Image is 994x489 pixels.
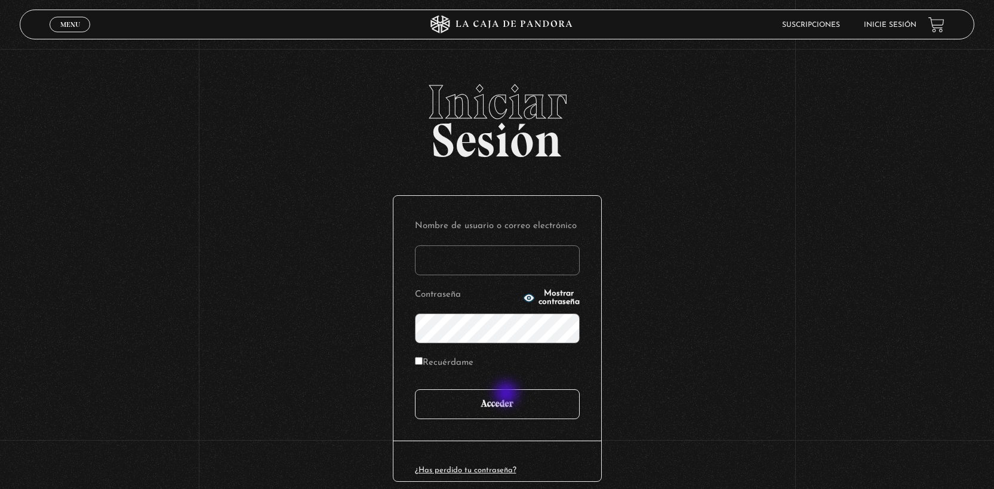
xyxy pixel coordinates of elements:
[415,389,580,419] input: Acceder
[20,78,974,155] h2: Sesión
[523,290,580,306] button: Mostrar contraseña
[415,354,473,373] label: Recuérdame
[415,466,516,474] a: ¿Has perdido tu contraseña?
[782,21,840,29] a: Suscripciones
[538,290,580,306] span: Mostrar contraseña
[415,357,423,365] input: Recuérdame
[864,21,916,29] a: Inicie sesión
[60,21,80,28] span: Menu
[20,78,974,126] span: Iniciar
[928,17,944,33] a: View your shopping cart
[415,217,580,236] label: Nombre de usuario o correo electrónico
[56,31,84,39] span: Cerrar
[415,286,519,305] label: Contraseña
